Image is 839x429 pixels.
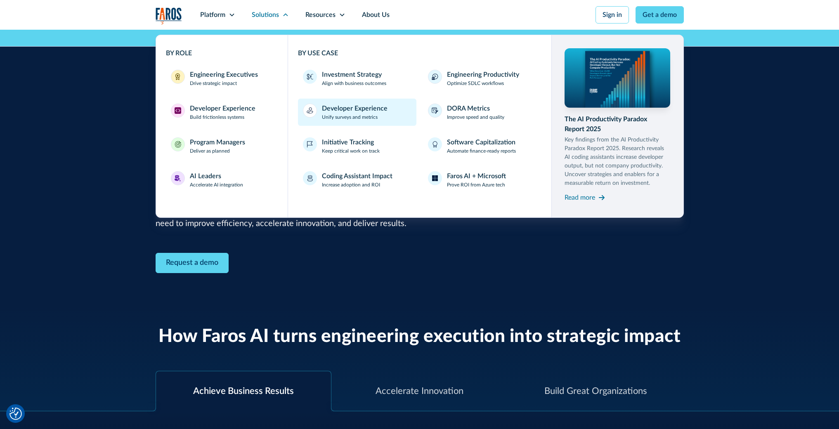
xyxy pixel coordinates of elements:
[322,104,388,113] div: Developer Experience
[190,80,237,87] p: Drive strategic impact
[447,70,519,80] div: Engineering Productivity
[447,80,504,87] p: Optimize SDLC workflows
[190,113,244,121] p: Build frictionless systems
[166,48,278,58] div: BY ROLE
[447,171,506,181] div: Faros AI + Microsoft
[175,175,181,181] img: AI Leaders
[252,10,279,20] div: Solutions
[322,137,374,147] div: Initiative Tracking
[190,147,230,155] p: Deliver as planned
[166,65,278,92] a: Engineering ExecutivesEngineering ExecutivesDrive strategic impact
[175,73,181,80] img: Engineering Executives
[322,171,392,181] div: Coding Assistant Impact
[376,384,463,398] div: Accelerate Innovation
[156,30,684,218] nav: Solutions
[565,136,670,188] p: Key findings from the AI Productivity Paradox Report 2025. Research reveals AI coding assistants ...
[175,107,181,114] img: Developer Experience
[298,166,416,193] a: Coding Assistant ImpactIncrease adoption and ROI
[423,132,541,160] a: Software CapitalizationAutomate finance-ready reports
[175,141,181,148] img: Program Managers
[305,10,336,20] div: Resources
[447,113,504,121] p: Improve speed and quality
[190,181,243,189] p: Accelerate AI integration
[423,99,541,126] a: DORA MetricsImprove speed and quality
[190,171,221,181] div: AI Leaders
[9,408,22,420] img: Revisit consent button
[156,253,229,273] a: Contact Modal
[9,408,22,420] button: Cookie Settings
[298,65,416,92] a: Investment StrategyAlign with business outcomes
[447,181,505,189] p: Prove ROI from Azure tech
[158,326,681,348] h2: How Faros AI turns engineering execution into strategic impact
[166,166,278,193] a: AI LeadersAI LeadersAccelerate AI integration
[298,132,416,160] a: Initiative TrackingKeep critical work on track
[565,48,670,204] a: The AI Productivity Paradox Report 2025Key findings from the AI Productivity Paradox Report 2025....
[190,104,255,113] div: Developer Experience
[190,137,245,147] div: Program Managers
[166,132,278,160] a: Program ManagersProgram ManagersDeliver as planned
[193,384,294,398] div: Achieve Business Results
[636,6,684,24] a: Get a demo
[565,114,670,134] div: The AI Productivity Paradox Report 2025
[322,80,386,87] p: Align with business outcomes
[156,7,182,24] img: Logo of the analytics and reporting company Faros.
[200,10,225,20] div: Platform
[447,104,490,113] div: DORA Metrics
[596,6,629,24] a: Sign in
[423,65,541,92] a: Engineering ProductivityOptimize SDLC workflows
[322,70,382,80] div: Investment Strategy
[447,137,515,147] div: Software Capitalization
[565,193,595,203] div: Read more
[166,99,278,126] a: Developer ExperienceDeveloper ExperienceBuild frictionless systems
[298,99,416,126] a: Developer ExperienceUnify surveys and metrics
[322,113,378,121] p: Unify surveys and metrics
[298,48,541,58] div: BY USE CASE
[423,166,541,193] a: Faros AI + MicrosoftProve ROI from Azure tech
[447,147,516,155] p: Automate finance-ready reports
[156,7,182,24] a: home
[322,181,380,189] p: Increase adoption and ROI
[322,147,380,155] p: Keep critical work on track
[190,70,258,80] div: Engineering Executives
[544,384,647,398] div: Build Great Organizations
